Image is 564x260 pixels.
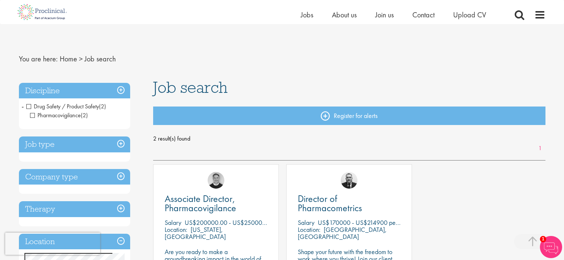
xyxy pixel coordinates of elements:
[332,10,357,20] a: About us
[79,54,83,64] span: >
[298,225,387,241] p: [GEOGRAPHIC_DATA], [GEOGRAPHIC_DATA]
[153,133,545,144] span: 2 result(s) found
[208,172,224,189] img: Bo Forsen
[30,111,88,119] span: Pharmacovigilance
[99,102,106,110] span: (2)
[412,10,435,20] a: Contact
[26,102,106,110] span: Drug Safety / Product Safety
[298,225,320,234] span: Location:
[30,111,81,119] span: Pharmacovigilance
[19,83,130,99] h3: Discipline
[81,111,88,119] span: (2)
[19,201,130,217] h3: Therapy
[535,144,545,153] a: 1
[165,194,267,213] a: Associate Director, Pharmacovigilance
[19,54,58,64] span: You are here:
[22,101,24,112] span: -
[298,192,362,214] span: Director of Pharmacometrics
[165,192,236,214] span: Associate Director, Pharmacovigilance
[540,236,546,242] span: 1
[165,225,187,234] span: Location:
[453,10,486,20] a: Upload CV
[298,218,314,227] span: Salary
[298,194,400,213] a: Director of Pharmacometrics
[185,218,303,227] p: US$200000.00 - US$250000.00 per annum
[540,236,562,258] img: Chatbot
[153,107,545,125] a: Register for alerts
[5,233,100,255] iframe: reCAPTCHA
[60,54,77,64] a: breadcrumb link
[375,10,394,20] a: Join us
[153,77,228,97] span: Job search
[165,225,226,241] p: [US_STATE], [GEOGRAPHIC_DATA]
[165,218,181,227] span: Salary
[318,218,416,227] p: US$170000 - US$214900 per annum
[19,136,130,152] h3: Job type
[26,102,99,110] span: Drug Safety / Product Safety
[19,169,130,185] h3: Company type
[85,54,116,64] span: Job search
[301,10,313,20] a: Jobs
[341,172,357,189] img: Jakub Hanas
